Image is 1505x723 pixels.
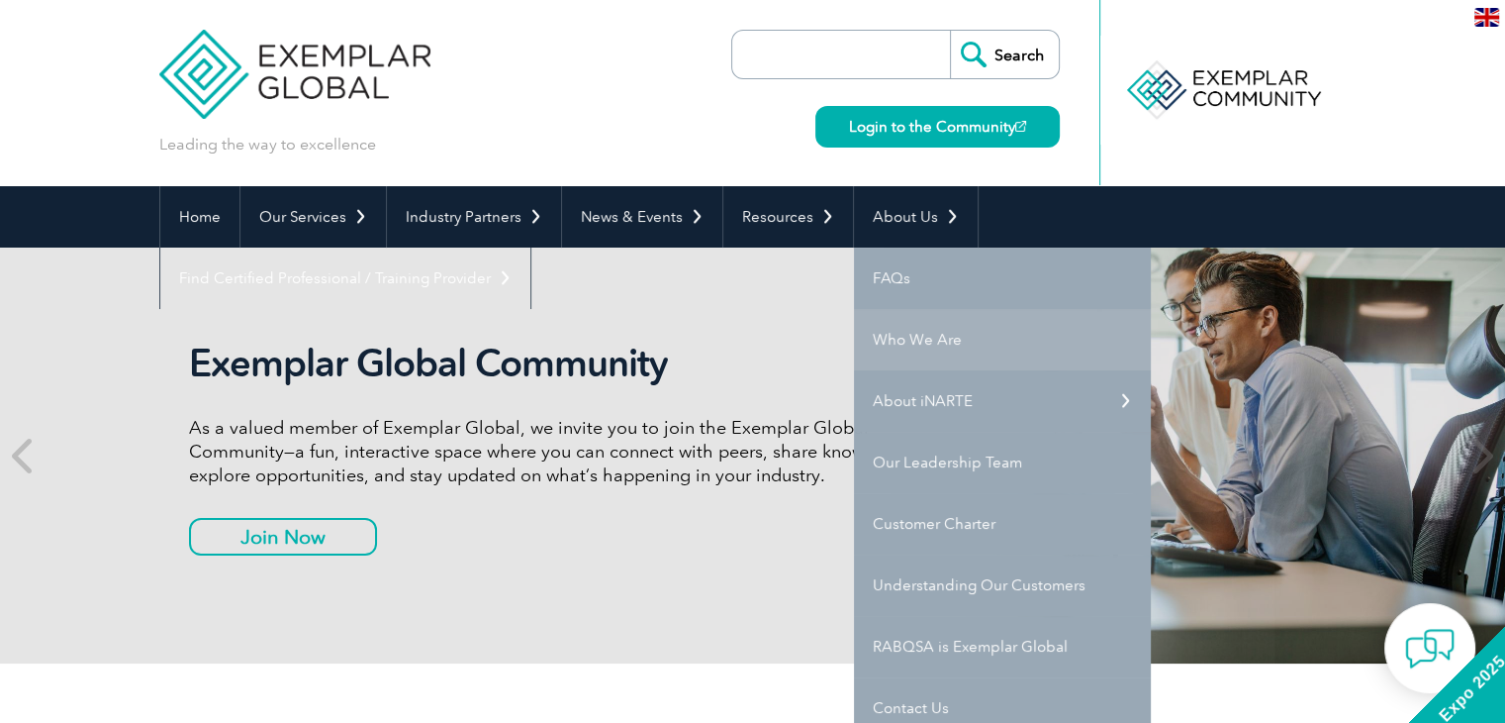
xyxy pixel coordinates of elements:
a: Who We Are [854,309,1151,370]
a: Home [160,186,239,248]
p: As a valued member of Exemplar Global, we invite you to join the Exemplar Global Community—a fun,... [189,416,931,487]
a: FAQs [854,248,1151,309]
a: Our Services [240,186,386,248]
p: Leading the way to excellence [159,134,376,155]
a: Our Leadership Team [854,432,1151,493]
a: Login to the Community [815,106,1060,148]
a: About iNARTE [854,370,1151,432]
a: RABQSA is Exemplar Global [854,616,1151,677]
a: Industry Partners [387,186,561,248]
h2: Exemplar Global Community [189,341,931,386]
a: Join Now [189,518,377,556]
a: Understanding Our Customers [854,555,1151,616]
a: Find Certified Professional / Training Provider [160,248,530,309]
img: en [1474,8,1499,27]
a: About Us [854,186,978,248]
a: News & Events [562,186,722,248]
img: open_square.png [1015,121,1026,132]
a: Resources [723,186,853,248]
input: Search [950,31,1059,78]
a: Customer Charter [854,493,1151,555]
img: contact-chat.png [1405,624,1455,673]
